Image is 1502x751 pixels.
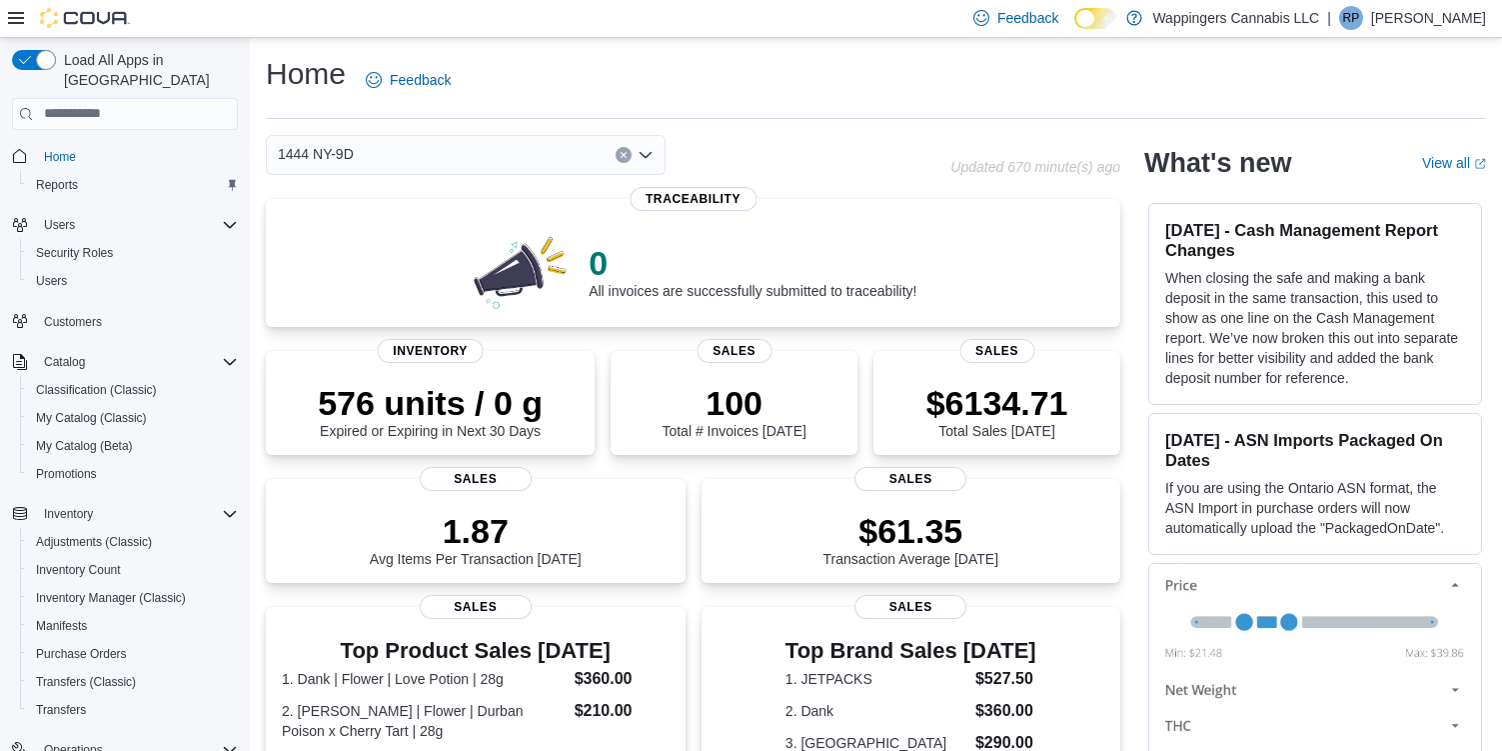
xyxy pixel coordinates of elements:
p: $6134.71 [926,383,1068,423]
p: 1.87 [370,511,582,551]
a: Transfers [28,698,94,722]
dt: 2. Dank [785,701,967,721]
span: Inventory [377,339,484,363]
div: Ripal Patel [1339,6,1363,30]
button: Users [20,267,246,295]
button: Promotions [20,460,246,488]
dt: 1. Dank | Flower | Love Potion | 28g [282,669,567,689]
p: [PERSON_NAME] [1371,6,1486,30]
span: Inventory Manager (Classic) [36,590,186,606]
div: All invoices are successfully submitted to traceability! [589,243,916,299]
p: If you are using the Ontario ASN format, the ASN Import in purchase orders will now automatically... [1165,478,1465,538]
a: Reports [28,173,86,197]
a: Transfers (Classic) [28,670,144,694]
p: 576 units / 0 g [318,383,543,423]
span: Reports [28,173,238,197]
button: Users [4,211,246,239]
span: My Catalog (Beta) [36,438,133,454]
button: Inventory [36,502,101,526]
button: Security Roles [20,239,246,267]
span: Transfers (Classic) [28,670,238,694]
div: Transaction Average [DATE] [822,511,998,567]
span: Classification (Classic) [28,378,238,402]
div: Expired or Expiring in Next 30 Days [318,383,543,439]
button: Adjustments (Classic) [20,528,246,556]
button: Home [4,142,246,171]
span: My Catalog (Classic) [28,406,238,430]
button: My Catalog (Beta) [20,432,246,460]
a: Security Roles [28,241,121,265]
a: Promotions [28,462,105,486]
button: Transfers (Classic) [20,668,246,696]
p: Updated 670 minute(s) ago [950,159,1120,175]
span: My Catalog (Beta) [28,434,238,458]
span: 1444 NY-9D [278,142,354,166]
button: Customers [4,307,246,336]
span: Catalog [36,350,238,374]
a: Manifests [28,614,95,638]
span: Customers [44,314,102,330]
span: Traceability [630,187,756,211]
dd: $527.50 [975,667,1036,691]
span: Purchase Orders [28,642,238,666]
a: My Catalog (Beta) [28,434,141,458]
dd: $360.00 [975,699,1036,723]
span: Adjustments (Classic) [28,530,238,554]
span: Sales [420,467,532,491]
span: Purchase Orders [36,646,127,662]
dt: 2. [PERSON_NAME] | Flower | Durban Poison x Cherry Tart | 28g [282,701,567,741]
span: Security Roles [28,241,238,265]
span: Sales [959,339,1034,363]
a: Home [36,145,84,169]
img: 0 [469,231,573,311]
button: Manifests [20,612,246,640]
span: Home [44,149,76,165]
button: Inventory Manager (Classic) [20,584,246,612]
span: Home [36,144,238,169]
button: Users [36,213,83,237]
dt: 1. JETPACKS [785,669,967,689]
img: Cova [40,8,130,28]
h3: Top Brand Sales [DATE] [785,639,1036,663]
p: $61.35 [822,511,998,551]
span: Inventory [36,502,238,526]
span: Sales [854,595,966,619]
span: Sales [420,595,532,619]
button: Reports [20,171,246,199]
span: Security Roles [36,245,113,261]
a: Classification (Classic) [28,378,165,402]
span: Transfers (Classic) [36,674,136,690]
span: Load All Apps in [GEOGRAPHIC_DATA] [56,50,238,90]
span: Feedback [390,70,451,90]
span: Manifests [36,618,87,634]
span: Feedback [997,8,1058,28]
span: Users [36,273,67,289]
a: Purchase Orders [28,642,135,666]
div: Total # Invoices [DATE] [662,383,805,439]
a: Users [28,269,75,293]
h3: [DATE] - ASN Imports Packaged On Dates [1165,430,1465,470]
div: Avg Items Per Transaction [DATE] [370,511,582,567]
a: Adjustments (Classic) [28,530,160,554]
span: Dark Mode [1074,29,1075,30]
span: Customers [36,309,238,334]
p: When closing the safe and making a bank deposit in the same transaction, this used to show as one... [1165,268,1465,388]
button: Inventory [4,500,246,528]
h2: What's new [1144,147,1291,179]
span: Inventory Manager (Classic) [28,586,238,610]
dd: $360.00 [575,667,670,691]
span: Sales [854,467,966,491]
h3: Top Product Sales [DATE] [282,639,670,663]
h1: Home [266,54,346,94]
p: | [1327,6,1331,30]
a: Feedback [358,60,459,100]
p: 0 [589,243,916,283]
span: Users [28,269,238,293]
span: Transfers [36,702,86,718]
a: Inventory Count [28,558,129,582]
span: Users [36,213,238,237]
button: Inventory Count [20,556,246,584]
span: Transfers [28,698,238,722]
input: Dark Mode [1074,8,1116,29]
span: Inventory Count [36,562,121,578]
